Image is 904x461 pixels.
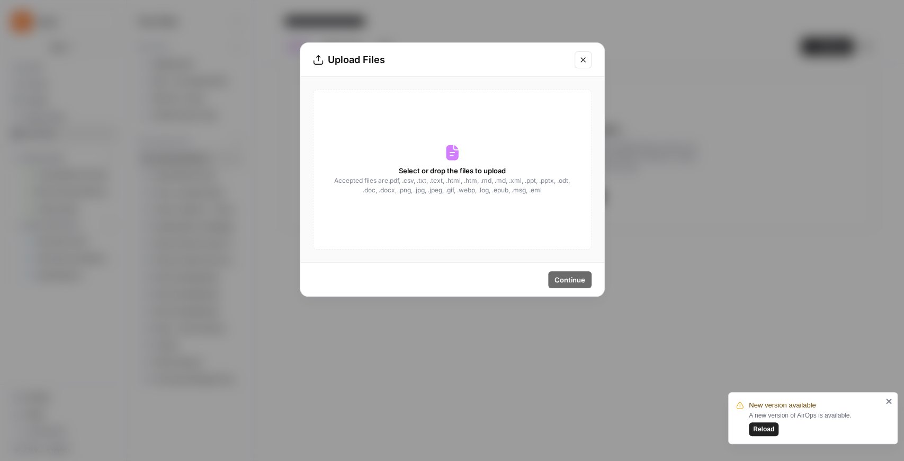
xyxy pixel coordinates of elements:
[548,271,592,288] button: Continue
[749,400,816,411] span: New version available
[399,165,506,176] span: Select or drop the files to upload
[749,411,882,436] div: A new version of AirOps is available.
[753,424,774,434] span: Reload
[749,422,778,436] button: Reload
[313,52,568,67] div: Upload Files
[575,51,592,68] button: Close modal
[885,397,893,405] button: close
[554,274,585,285] span: Continue
[334,176,571,195] span: Accepted files are .pdf, .csv, .txt, .text, .html, .htm, .md, .md, .xml, .ppt, .pptx, .odt, .doc,...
